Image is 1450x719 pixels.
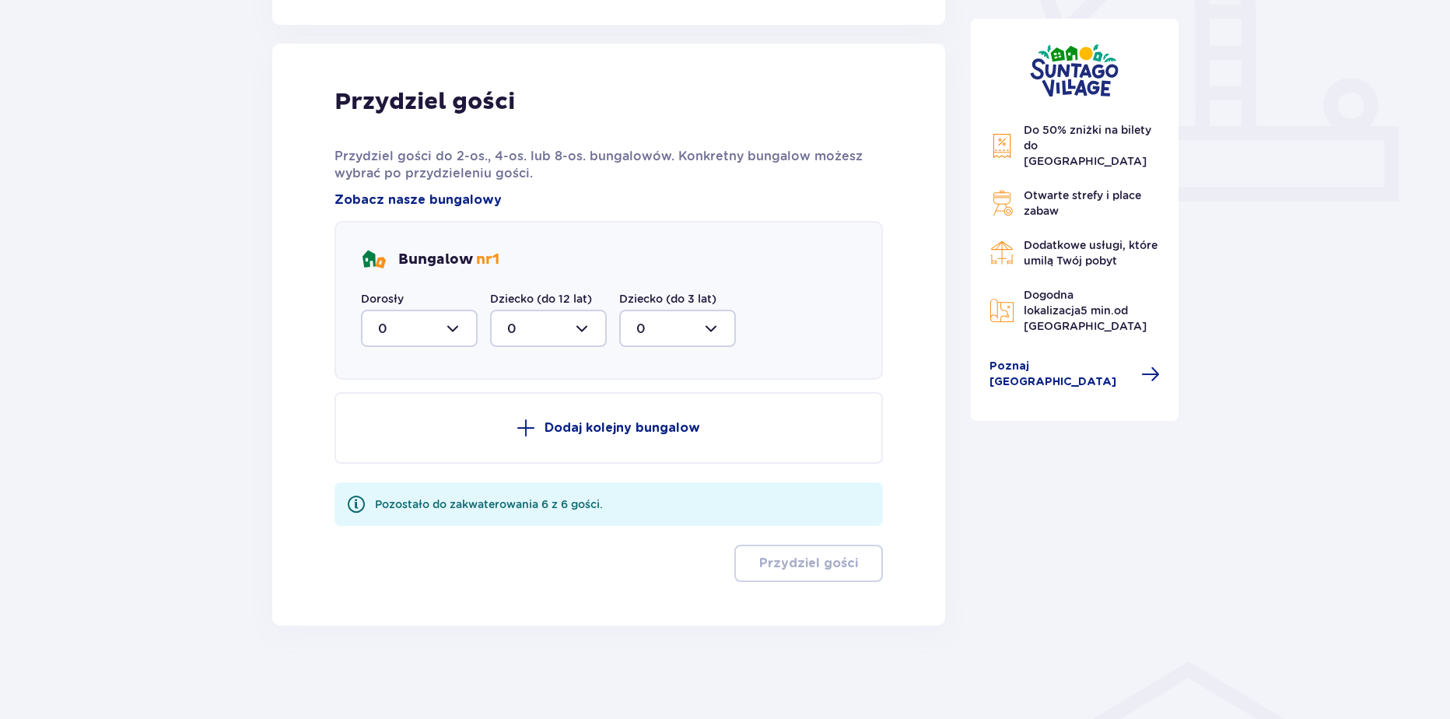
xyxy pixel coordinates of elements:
img: Discount Icon [989,133,1014,159]
span: Do 50% zniżki na bilety do [GEOGRAPHIC_DATA] [1024,124,1151,167]
p: Przydziel gości [334,87,515,117]
label: Dziecko (do 3 lat) [619,291,716,307]
p: Bungalow [398,251,499,269]
div: Pozostało do zakwaterowania 6 z 6 gości. [375,496,603,512]
img: Restaurant Icon [989,240,1014,265]
span: Poznaj [GEOGRAPHIC_DATA] [989,359,1133,390]
img: bungalows Icon [361,247,386,272]
span: Dodatkowe usługi, które umilą Twój pobyt [1024,239,1158,267]
p: Przydziel gości [759,555,858,572]
label: Dziecko (do 12 lat) [490,291,592,307]
span: Otwarte strefy i place zabaw [1024,189,1141,217]
span: nr 1 [476,251,499,268]
img: Map Icon [989,298,1014,323]
span: Dogodna lokalizacja od [GEOGRAPHIC_DATA] [1024,289,1147,332]
button: Dodaj kolejny bungalow [334,392,883,464]
span: 5 min. [1080,304,1114,317]
a: Poznaj [GEOGRAPHIC_DATA] [989,359,1161,390]
img: Grill Icon [989,191,1014,216]
button: Przydziel gości [734,545,883,582]
img: Suntago Village [1030,44,1119,97]
label: Dorosły [361,291,404,307]
a: Zobacz nasze bungalowy [334,191,502,209]
p: Dodaj kolejny bungalow [545,419,700,437]
p: Przydziel gości do 2-os., 4-os. lub 8-os. bungalowów. Konkretny bungalow możesz wybrać po przydzi... [334,148,883,182]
